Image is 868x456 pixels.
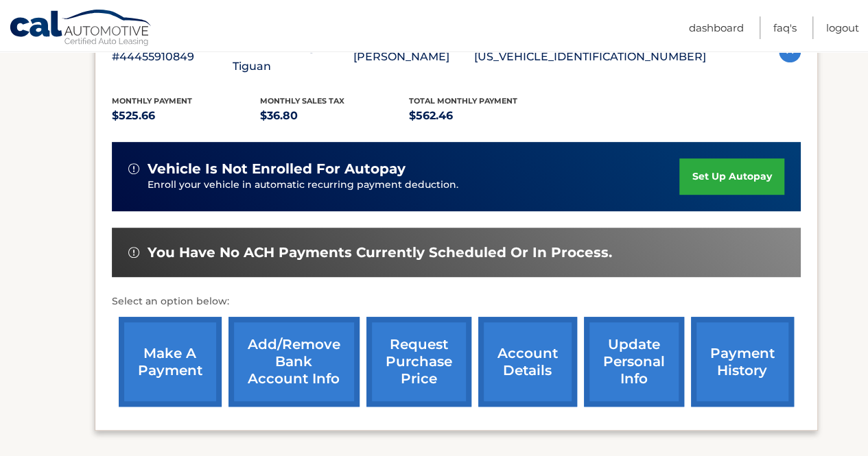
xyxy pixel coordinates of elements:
a: update personal info [584,317,684,407]
a: make a payment [119,317,222,407]
p: $525.66 [112,106,261,125]
p: [PERSON_NAME] [353,47,474,67]
p: Enroll your vehicle in automatic recurring payment deduction. [148,178,680,193]
p: $36.80 [260,106,409,125]
p: [US_VEHICLE_IDENTIFICATION_NUMBER] [474,47,706,67]
span: Monthly sales Tax [260,96,344,106]
a: set up autopay [679,158,784,195]
a: Cal Automotive [9,9,153,49]
p: Select an option below: [112,293,801,310]
span: Monthly Payment [112,96,192,106]
p: #44455910849 [112,47,233,67]
span: Total Monthly Payment [409,96,517,106]
img: alert-white.svg [128,247,139,258]
a: FAQ's [773,16,797,39]
p: $562.46 [409,106,558,125]
a: payment history [691,317,794,407]
a: request purchase price [366,317,471,407]
a: Logout [826,16,859,39]
p: 2024 Volkswagen Tiguan [233,38,353,76]
img: alert-white.svg [128,163,139,174]
a: Add/Remove bank account info [228,317,360,407]
span: vehicle is not enrolled for autopay [148,160,406,178]
a: account details [478,317,577,407]
span: You have no ACH payments currently scheduled or in process. [148,244,612,261]
a: Dashboard [689,16,744,39]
